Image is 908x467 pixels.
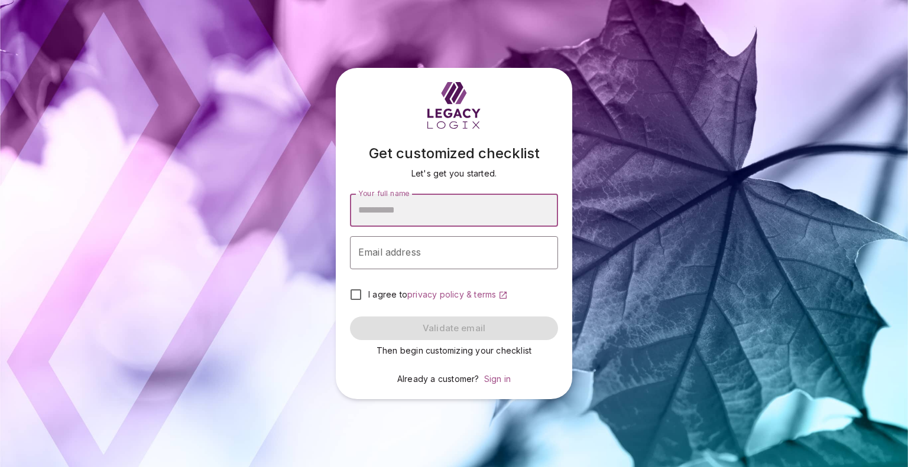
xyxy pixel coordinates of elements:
a: Sign in [484,374,511,384]
span: Then begin customizing your checklist [377,345,531,355]
span: Let's get you started. [411,168,497,178]
span: privacy policy & terms [407,289,496,299]
a: privacy policy & terms [407,289,508,299]
span: Your full name [358,189,409,198]
span: I agree to [368,289,407,299]
span: Already a customer? [397,374,479,384]
span: Get customized checklist [369,145,540,162]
